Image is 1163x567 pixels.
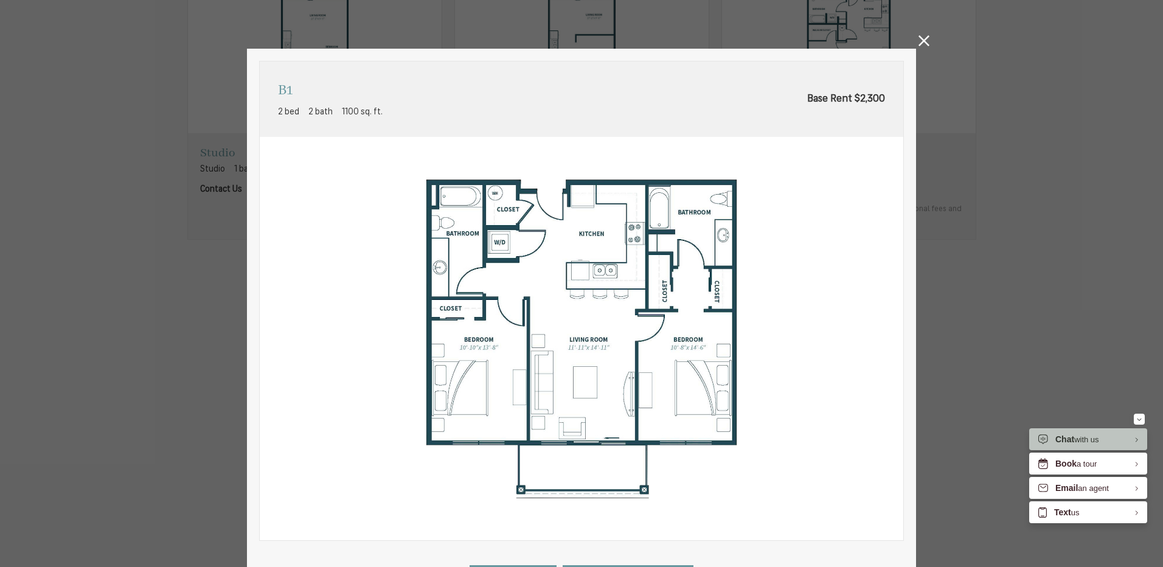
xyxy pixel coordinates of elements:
[260,137,903,541] img: B1 - 2 bedroom floorplan layout with 2 bathrooms and 1100 square feet
[308,106,333,119] span: 2 bath
[278,106,299,119] span: 2 bed
[807,91,885,106] span: Base Rent $2,300
[342,106,383,119] span: 1100 sq. ft.
[278,80,293,103] p: B1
